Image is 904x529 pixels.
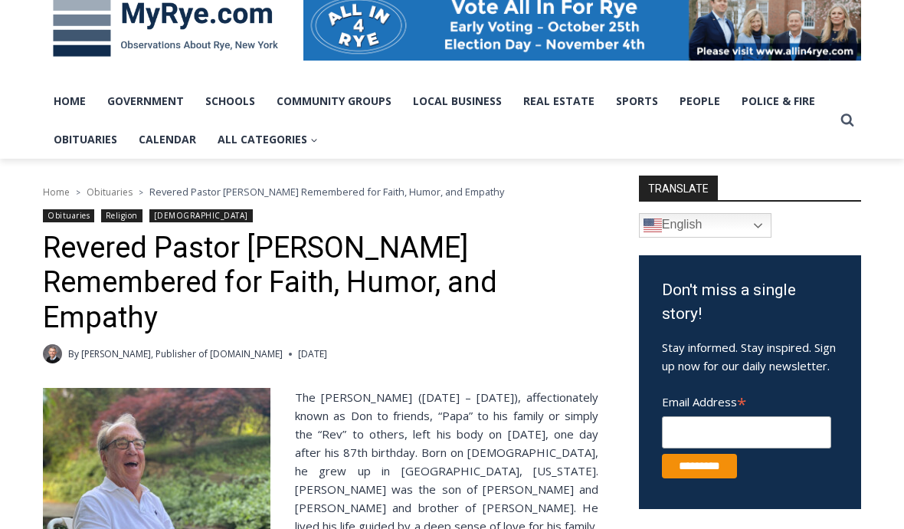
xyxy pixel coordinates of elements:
[402,82,513,120] a: Local Business
[662,386,831,414] label: Email Address
[149,185,504,199] span: Revered Pastor [PERSON_NAME] Remembered for Faith, Humor, and Empathy
[401,153,710,187] span: Intern @ [DOMAIN_NAME]
[43,82,834,159] nav: Primary Navigation
[76,187,80,198] span: >
[81,347,283,360] a: [PERSON_NAME], Publisher of [DOMAIN_NAME]
[43,231,598,336] h1: Revered Pastor [PERSON_NAME] Remembered for Faith, Humor, and Empathy
[43,209,94,222] a: Obituaries
[731,82,826,120] a: Police & Fire
[43,82,97,120] a: Home
[669,82,731,120] a: People
[128,120,207,159] a: Calendar
[43,120,128,159] a: Obituaries
[662,278,838,327] h3: Don't miss a single story!
[834,107,861,134] button: View Search Form
[662,338,838,375] p: Stay informed. Stay inspired. Sign up now for our daily newsletter.
[149,209,253,222] a: [DEMOGRAPHIC_DATA]
[298,347,327,361] time: [DATE]
[605,82,669,120] a: Sports
[1,154,154,191] a: Open Tues. - Sun. [PHONE_NUMBER]
[639,213,771,238] a: English
[195,82,266,120] a: Schools
[639,176,718,200] strong: TRANSLATE
[101,209,142,222] a: Religion
[43,184,598,199] nav: Breadcrumbs
[513,82,605,120] a: Real Estate
[139,187,143,198] span: >
[87,186,133,199] a: Obituaries
[43,186,70,199] a: Home
[368,149,742,191] a: Intern @ [DOMAIN_NAME]
[97,82,195,120] a: Government
[5,158,150,216] span: Open Tues. - Sun. [PHONE_NUMBER]
[157,96,218,183] div: "...watching a master [PERSON_NAME] chef prepare an omakase meal is fascinating dinner theater an...
[266,82,402,120] a: Community Groups
[387,1,724,149] div: "At the 10am stand-up meeting, each intern gets a chance to take [PERSON_NAME] and the other inte...
[43,344,62,363] a: Author image
[68,347,79,361] span: By
[207,120,329,159] button: Child menu of All Categories
[644,216,662,235] img: en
